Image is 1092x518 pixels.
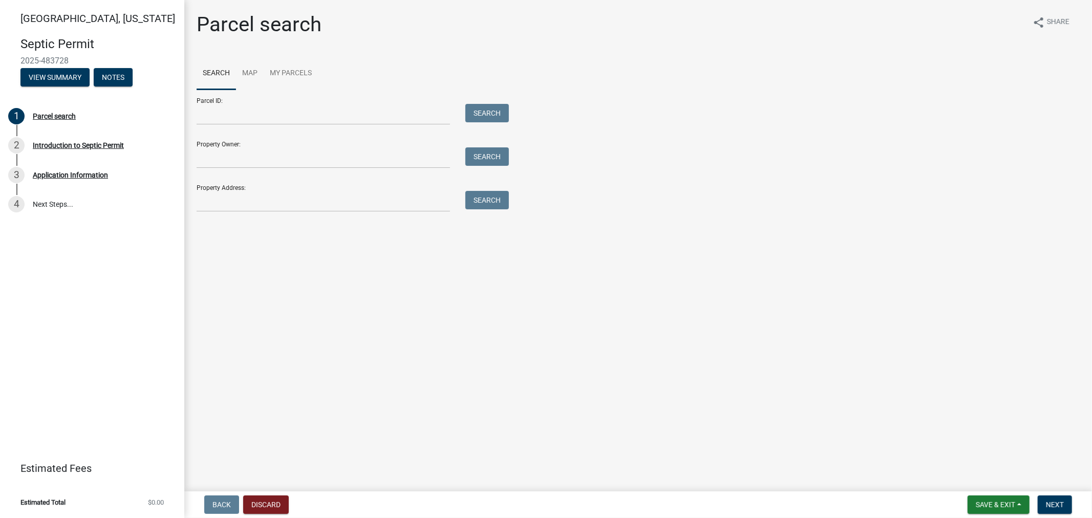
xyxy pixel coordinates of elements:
[204,495,239,514] button: Back
[20,56,164,66] span: 2025-483728
[8,137,25,154] div: 2
[94,74,133,82] wm-modal-confirm: Notes
[20,37,176,52] h4: Septic Permit
[465,147,509,166] button: Search
[20,499,66,506] span: Estimated Total
[148,499,164,506] span: $0.00
[20,68,90,87] button: View Summary
[197,57,236,90] a: Search
[1033,16,1045,29] i: share
[8,108,25,124] div: 1
[465,191,509,209] button: Search
[33,171,108,179] div: Application Information
[33,142,124,149] div: Introduction to Septic Permit
[465,104,509,122] button: Search
[212,501,231,509] span: Back
[94,68,133,87] button: Notes
[20,12,175,25] span: [GEOGRAPHIC_DATA], [US_STATE]
[8,458,168,479] a: Estimated Fees
[20,74,90,82] wm-modal-confirm: Summary
[197,12,322,37] h1: Parcel search
[264,57,318,90] a: My Parcels
[976,501,1015,509] span: Save & Exit
[1038,495,1072,514] button: Next
[8,167,25,183] div: 3
[8,196,25,212] div: 4
[33,113,76,120] div: Parcel search
[1046,501,1064,509] span: Next
[1047,16,1069,29] span: Share
[243,495,289,514] button: Discard
[236,57,264,90] a: Map
[968,495,1030,514] button: Save & Exit
[1024,12,1078,32] button: shareShare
